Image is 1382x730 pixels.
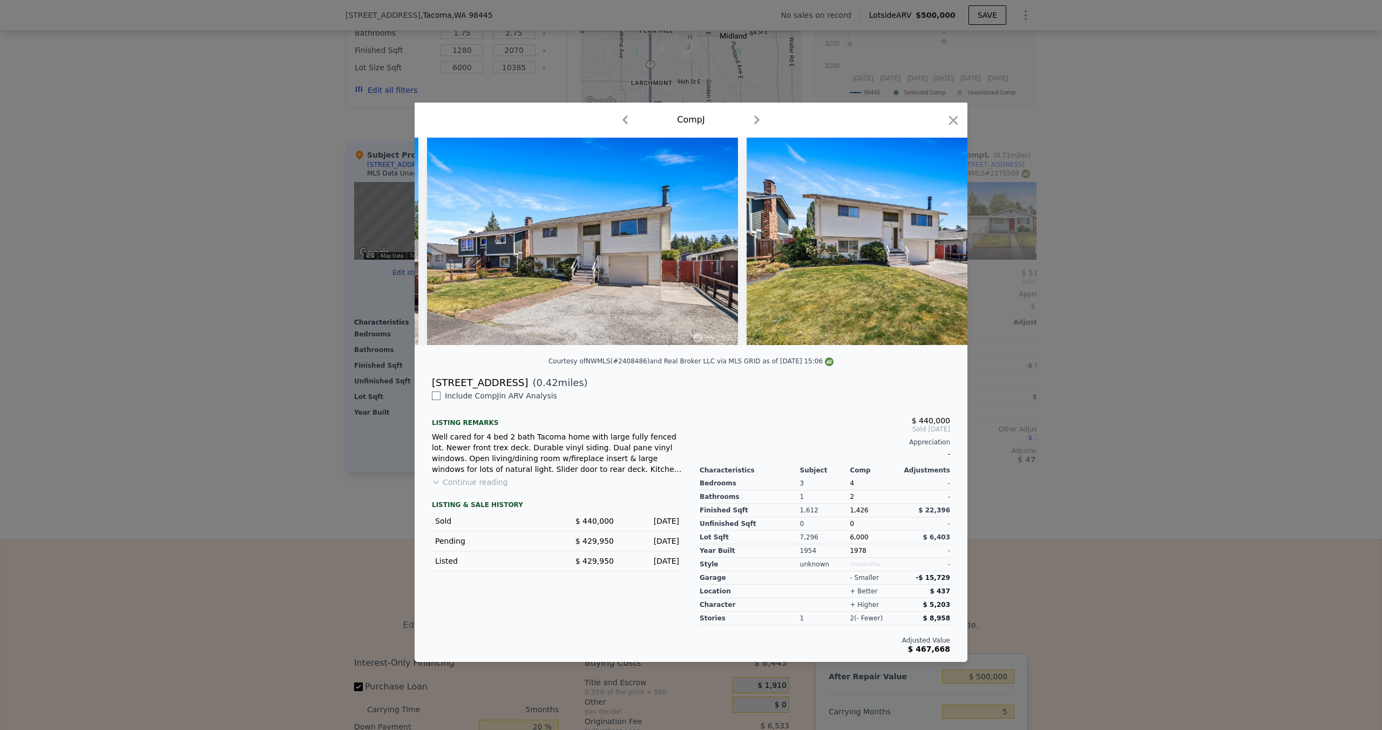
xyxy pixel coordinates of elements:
span: $ 429,950 [575,557,614,565]
span: 6,000 [850,533,868,541]
div: Sold [435,516,548,526]
div: [DATE] [622,536,679,546]
div: + better [850,587,877,596]
span: 4 [850,479,854,487]
div: 1954 [800,544,850,558]
div: [DATE] [622,556,679,566]
span: 0.42 [537,377,558,388]
div: Appreciation [700,438,950,447]
div: Lot Sqft [700,531,800,544]
div: Comp [850,466,900,475]
img: NWMLS Logo [825,357,834,366]
div: - [900,558,950,571]
div: Subject [800,466,850,475]
div: Characteristics [700,466,800,475]
div: garage [700,571,800,585]
span: $ 8,958 [923,614,950,622]
span: $ 437 [930,587,950,595]
div: Bedrooms [700,477,800,490]
div: 2 [850,490,900,504]
span: 1,426 [850,506,868,514]
div: - [700,447,950,462]
div: - [900,490,950,504]
span: 0 [850,520,854,528]
span: $ 440,000 [575,517,614,525]
div: Year Built [700,544,800,558]
div: 3 [800,477,850,490]
div: unknown [800,558,850,571]
div: 1 [800,612,850,625]
div: 0 [800,517,850,531]
img: Property Img [427,138,738,345]
div: stories [700,612,800,625]
span: $ 467,668 [908,645,950,653]
div: Listing remarks [432,410,682,427]
div: 2 ( - fewer ) [850,614,883,623]
div: Pending [435,536,548,546]
div: Bathrooms [700,490,800,504]
div: Adjusted Value [700,636,950,645]
div: location [700,585,800,598]
span: $ 440,000 [912,416,950,425]
div: - [900,517,950,531]
div: character [700,598,800,612]
span: ( miles) [528,375,587,390]
div: Courtesy of NWMLS (#2408486) and Real Broker LLC via MLS GRID as of [DATE] 15:06 [548,357,834,365]
div: + higher [850,600,879,609]
div: Unfinished Sqft [700,517,800,531]
img: Property Img [747,138,1058,345]
div: 1978 [850,544,900,558]
span: $ 6,403 [923,533,950,541]
span: -$ 15,729 [916,574,950,582]
div: Well cared for 4 bed 2 bath Tacoma home with large fully fenced lot. Newer front trex deck. Durab... [432,431,682,475]
div: 7,296 [800,531,850,544]
button: Continue reading [432,477,508,488]
span: $ 5,203 [923,601,950,609]
span: $ 22,396 [918,506,950,514]
div: - [900,544,950,558]
div: [DATE] [622,516,679,526]
div: Style [700,558,800,571]
div: Unspecified [850,558,900,571]
div: 1,612 [800,504,850,517]
span: Include Comp J in ARV Analysis [441,391,561,400]
span: $ 429,950 [575,537,614,545]
div: - [900,477,950,490]
div: Adjustments [900,466,950,475]
div: LISTING & SALE HISTORY [432,501,682,511]
div: - smaller [850,573,879,582]
div: [STREET_ADDRESS] [432,375,528,390]
div: Finished Sqft [700,504,800,517]
div: Comp J [677,113,704,126]
span: Sold [DATE] [700,425,950,434]
div: Listed [435,556,548,566]
div: 1 [800,490,850,504]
